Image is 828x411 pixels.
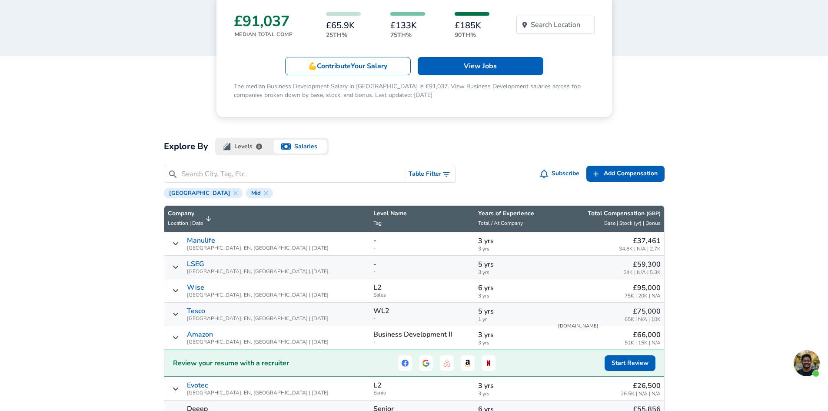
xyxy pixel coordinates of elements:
[373,260,376,268] p: -
[187,245,329,251] span: [GEOGRAPHIC_DATA], EN, [GEOGRAPHIC_DATA] | [DATE]
[187,269,329,274] span: [GEOGRAPHIC_DATA], EN, [GEOGRAPHIC_DATA] | [DATE]
[485,360,492,367] img: Netflix
[168,209,203,218] p: Company
[478,317,549,322] span: 1 yr
[478,330,549,340] p: 3 yrs
[223,143,231,150] img: levels.fyi logo
[182,169,402,180] input: Search City, Tag, Etc
[235,30,293,38] p: Median Total Comp
[605,355,655,371] button: Start Review
[625,293,661,299] span: 75K | 20K | N/A
[443,360,450,367] img: Airbnb
[478,381,549,391] p: 3 yrs
[604,168,658,179] span: Add Compensation
[272,138,329,155] button: salaries
[326,21,361,30] h6: £65.9K
[373,307,389,315] p: WL2
[187,284,204,291] a: Wise
[187,316,329,321] span: [GEOGRAPHIC_DATA], EN, [GEOGRAPHIC_DATA] | [DATE]
[351,61,387,71] span: Your Salary
[478,220,523,227] span: Total / At Company
[373,269,472,274] span: -
[586,166,665,182] a: Add Compensation
[164,140,208,154] h2: Explore By
[464,360,471,367] img: Amazon
[455,30,489,40] p: 90th%
[187,381,208,389] a: Evotec
[326,30,361,40] p: 25th%
[604,220,661,227] span: Base | Stock (yr) | Bonus
[625,317,661,322] span: 65K | N/A | 10K
[478,246,549,252] span: 3 yrs
[187,307,205,315] a: Tesco
[588,209,661,218] p: Total Compensation
[308,61,387,71] p: 💪 Contribute
[478,306,549,317] p: 5 yrs
[455,21,489,30] h6: £185K
[625,306,661,317] p: £75,000
[612,358,648,369] span: Start Review
[621,381,661,391] p: £26,500
[373,339,472,345] span: -
[619,236,661,246] p: £37,461
[187,339,329,345] span: [GEOGRAPHIC_DATA], EN, [GEOGRAPHIC_DATA] | [DATE]
[373,237,376,244] p: -
[215,138,272,155] button: levels.fyi logoLevels
[478,259,549,270] p: 5 yrs
[422,360,429,367] img: Google
[234,12,293,30] h3: £91,037
[623,259,661,270] p: £59,300
[390,30,425,40] p: 75th%
[405,166,455,182] button: Toggle Search Filters
[539,166,583,182] button: Subscribe
[478,236,549,246] p: 3 yrs
[478,391,549,397] span: 3 yrs
[234,82,595,100] p: The median Business Development Salary in [GEOGRAPHIC_DATA] is £91,037. View Business Development...
[531,20,580,30] p: Search Location
[373,316,472,321] span: -
[402,360,409,367] img: Facebook
[478,270,549,275] span: 3 yrs
[625,283,661,293] p: £95,000
[248,190,264,197] span: Mid
[187,237,215,244] a: Manulife
[621,391,661,397] span: 26.5K | N/A | N/A
[373,209,472,218] p: Level Name
[373,390,472,396] span: Senio
[187,292,329,298] span: [GEOGRAPHIC_DATA], EN, [GEOGRAPHIC_DATA] | [DATE]
[373,331,452,338] p: Business Development II
[625,330,661,340] p: £66,000
[478,293,549,299] span: 3 yrs
[555,209,661,228] span: Total Compensation (GBP) Base | Stock (yr) | Bonus
[623,270,661,275] span: 54K | N/A | 5.3K
[168,220,203,227] span: Location | Date
[164,350,664,377] a: Review your resume with a recruiterFacebookGoogleAirbnbAmazonNetflixStart Review
[464,61,497,71] p: View Jobs
[246,188,273,198] div: Mid
[187,390,329,396] span: [GEOGRAPHIC_DATA], EN, [GEOGRAPHIC_DATA] | [DATE]
[373,381,382,389] p: L2
[390,21,425,30] h6: £133K
[418,57,543,75] a: View Jobs
[187,331,213,338] a: Amazon
[373,245,472,251] span: -
[168,209,214,228] span: CompanyLocation | Date
[794,350,820,376] div: Open chat
[625,340,661,346] span: 51K | 15K | N/A
[285,57,411,75] a: 💪ContributeYour Salary
[478,340,549,346] span: 3 yrs
[164,188,243,198] div: [GEOGRAPHIC_DATA]
[187,260,204,268] a: LSEG
[166,190,234,197] span: [GEOGRAPHIC_DATA]
[373,220,382,227] span: Tag
[478,283,549,293] p: 6 yrs
[373,292,472,298] span: Sales
[173,358,289,368] h2: Review your resume with a recruiter
[478,209,549,218] p: Years of Experience
[619,246,661,252] span: 34.8K | N/A | 2.7K
[646,210,661,217] button: (GBP)
[373,284,382,291] p: L2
